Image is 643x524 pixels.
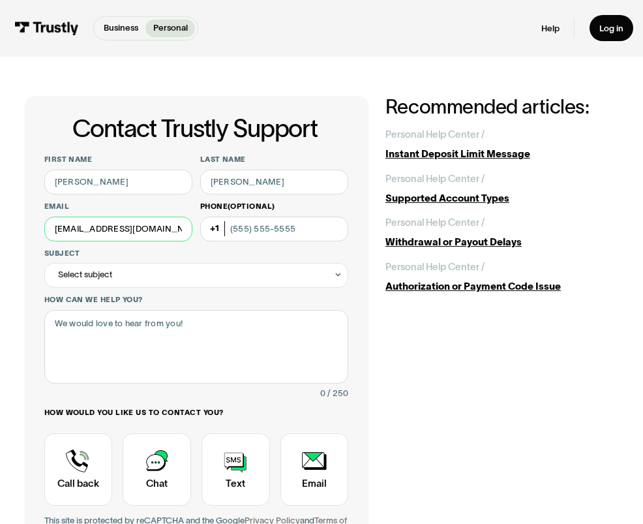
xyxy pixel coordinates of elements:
a: Personal Help Center /Instant Deposit Limit Message [385,127,618,162]
a: Help [541,23,560,34]
div: 0 [320,386,325,401]
label: Last name [200,155,349,164]
label: How can we help you? [44,295,349,305]
a: Personal Help Center /Authorization or Payment Code Issue [385,260,618,294]
h2: Recommended articles: [385,96,618,117]
div: Personal Help Center / [385,172,485,187]
a: Personal Help Center /Supported Account Types [385,172,618,206]
a: Business [97,20,146,37]
label: Phone [200,202,349,211]
a: Personal [145,20,195,37]
input: Alex [44,170,193,194]
input: (555) 555-5555 [200,217,349,241]
label: Subject [44,249,349,258]
span: (Optional) [228,202,275,210]
label: First name [44,155,193,164]
div: Select subject [58,268,112,283]
div: / 250 [327,386,348,401]
input: alex@mail.com [44,217,193,241]
input: Howard [200,170,349,194]
label: Email [44,202,193,211]
a: Log in [590,15,633,41]
div: Authorization or Payment Code Issue [385,279,618,294]
img: Trustly Logo [15,22,79,35]
h1: Contact Trustly Support [42,116,349,142]
a: Personal Help Center /Withdrawal or Payout Delays [385,215,618,250]
div: Supported Account Types [385,191,618,206]
p: Business [104,22,138,35]
div: Personal Help Center / [385,127,485,142]
div: Personal Help Center / [385,215,485,230]
label: How would you like us to contact you? [44,408,349,418]
div: Log in [599,23,623,34]
div: Withdrawal or Payout Delays [385,235,618,250]
p: Personal [153,22,188,35]
div: Personal Help Center / [385,260,485,275]
div: Instant Deposit Limit Message [385,147,618,162]
div: Select subject [44,263,349,288]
